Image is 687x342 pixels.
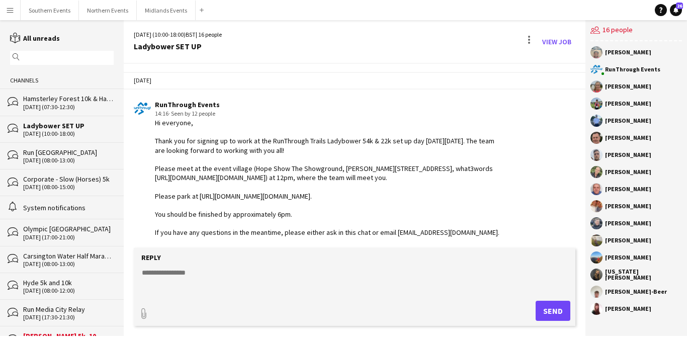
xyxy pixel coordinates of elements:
div: [DATE] (08:00-15:00) [23,184,114,191]
div: [DATE] (17:30-21:30) [23,314,114,321]
div: [PERSON_NAME] [605,237,651,243]
div: Ladybower SET UP [134,42,222,51]
div: 16 people [590,20,682,41]
div: [PERSON_NAME] [605,254,651,261]
span: BST [186,31,196,38]
div: [PERSON_NAME] [605,135,651,141]
div: Ladybower SET UP [23,121,114,130]
div: [PERSON_NAME]-Beer [605,289,667,295]
span: 26 [676,3,683,9]
div: RunThrough Events [155,100,503,109]
div: Hamsterley Forest 10k & Half Marathon [23,94,114,103]
div: [DATE] [124,72,586,89]
div: [PERSON_NAME] [605,306,651,312]
div: [DATE] (08:00-12:00) [23,287,114,294]
div: Run Media City Relay [23,305,114,314]
div: Hyde 5k and 10k [23,278,114,287]
div: Hi everyone, Thank you for signing up to work at the RunThrough Trails Ladybower 54k & 22k set up... [155,118,503,274]
div: [PERSON_NAME] [605,186,651,192]
div: 14:16 [155,109,503,118]
div: [DATE] (08:00-13:00) [23,157,114,164]
a: 26 [670,4,682,16]
div: System notifications [23,203,114,212]
div: [DATE] (10:00-18:00) | 16 people [134,30,222,39]
button: Send [536,301,570,321]
div: [PERSON_NAME] [605,220,651,226]
a: All unreads [10,34,60,43]
div: [PERSON_NAME] 5k, 10k & HM [23,331,105,340]
div: [PERSON_NAME] [605,83,651,90]
div: Olympic [GEOGRAPHIC_DATA] [23,224,114,233]
div: [PERSON_NAME] [605,101,651,107]
div: [DATE] (10:00-18:00) [23,130,114,137]
div: [DATE] (08:00-13:00) [23,261,114,268]
button: Northern Events [79,1,137,20]
div: [PERSON_NAME] [605,169,651,175]
div: [PERSON_NAME] [605,203,651,209]
label: Reply [141,253,161,262]
div: Run [GEOGRAPHIC_DATA] [23,148,114,157]
div: Corporate - Slow (Horses) 5k [23,175,114,184]
button: Southern Events [21,1,79,20]
div: [PERSON_NAME] [605,152,651,158]
div: [PERSON_NAME] [605,49,651,55]
div: RunThrough Events [605,66,660,72]
div: Carsington Water Half Marathon & 10km [23,251,114,261]
div: [US_STATE][PERSON_NAME] [605,269,682,281]
a: View Job [538,34,575,50]
div: [DATE] (07:30-12:30) [23,104,114,111]
span: · Seen by 12 people [168,110,215,117]
div: [PERSON_NAME] [605,118,651,124]
div: [DATE] (17:00-21:00) [23,234,114,241]
button: Midlands Events [137,1,196,20]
